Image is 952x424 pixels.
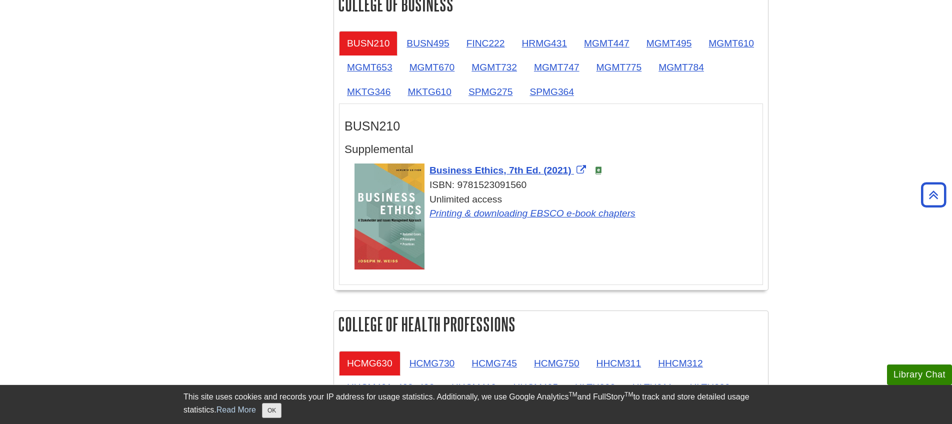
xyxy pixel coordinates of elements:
[401,351,463,375] a: HCMG730
[339,351,400,375] a: HCMG630
[354,178,757,192] div: ISBN: 9781523091560
[463,55,525,79] a: MGMT732
[567,375,623,399] a: HLTH202
[354,192,757,235] div: Unlimited access
[521,79,582,104] a: SPMG364
[339,55,400,79] a: MGMT653
[183,391,768,418] div: This site uses cookies and records your IP address for usage statistics. Additionally, we use Goo...
[526,351,587,375] a: HCMG750
[463,351,525,375] a: HCMG745
[526,55,587,79] a: MGMT747
[624,391,633,398] sup: TM
[887,364,952,385] button: Library Chat
[216,405,256,414] a: Read More
[399,79,459,104] a: MKTG610
[588,351,649,375] a: HHCM311
[624,375,681,399] a: HLTH211
[429,165,571,175] span: Business Ethics, 7th Ed. (2021)
[401,55,463,79] a: MGMT670
[588,55,650,79] a: MGMT775
[681,375,738,399] a: HLTH230
[650,351,711,375] a: HHCM312
[638,31,700,55] a: MGMT495
[443,375,504,399] a: HHCM410
[334,311,768,337] h2: College of Health Professions
[344,143,757,156] h4: Supplemental
[354,163,424,269] img: Cover Art
[917,188,949,201] a: Back to Top
[513,31,575,55] a: HRMG431
[262,403,281,418] button: Close
[429,165,588,175] a: Link opens in new window
[700,31,762,55] a: MGMT610
[429,208,635,218] a: Link opens in new window
[568,391,577,398] sup: TM
[650,55,712,79] a: MGMT784
[398,31,457,55] a: BUSN495
[339,375,442,399] a: HHCM401, 403, 493
[339,79,398,104] a: MKTG346
[460,79,521,104] a: SPMG275
[339,31,397,55] a: BUSN210
[594,166,602,174] img: e-Book
[505,375,566,399] a: HHCM495
[458,31,513,55] a: FINC222
[344,119,757,133] h3: BUSN210
[576,31,637,55] a: MGMT447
